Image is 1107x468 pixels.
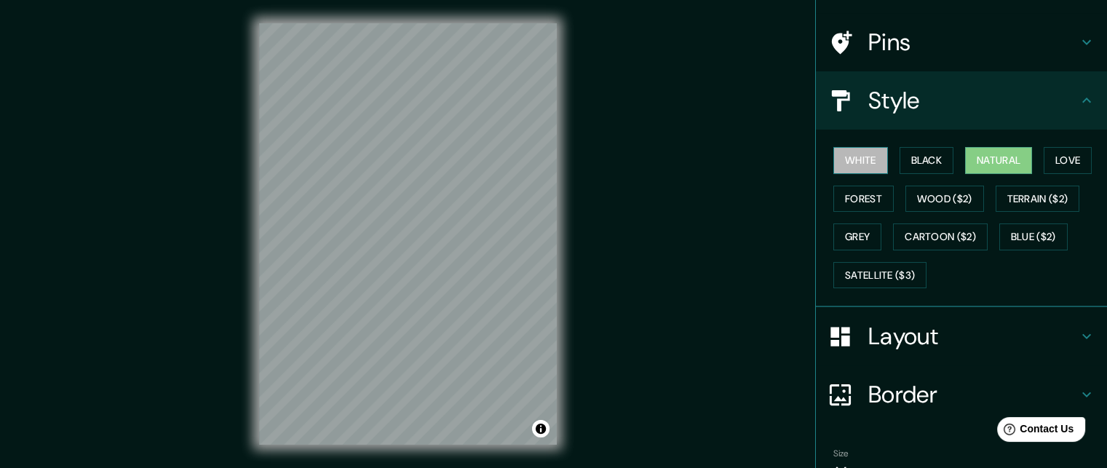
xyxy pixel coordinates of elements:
div: Layout [816,307,1107,365]
div: Border [816,365,1107,424]
h4: Border [868,380,1078,409]
button: Cartoon ($2) [893,223,988,250]
div: Style [816,71,1107,130]
iframe: Help widget launcher [977,411,1091,452]
button: Terrain ($2) [996,186,1080,213]
h4: Layout [868,322,1078,351]
button: Satellite ($3) [833,262,927,289]
button: Forest [833,186,894,213]
button: Love [1044,147,1092,174]
button: Grey [833,223,881,250]
label: Size [833,448,849,460]
button: Black [900,147,954,174]
div: Pins [816,13,1107,71]
button: Natural [965,147,1032,174]
button: White [833,147,888,174]
canvas: Map [259,23,557,445]
button: Wood ($2) [905,186,984,213]
h4: Pins [868,28,1078,57]
button: Blue ($2) [999,223,1068,250]
button: Toggle attribution [532,420,549,437]
h4: Style [868,86,1078,115]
